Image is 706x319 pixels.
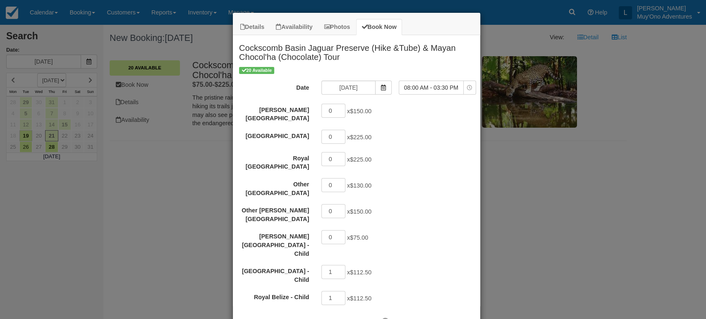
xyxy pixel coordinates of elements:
[233,229,315,258] label: Hopkins Bay Resort - Child
[321,291,345,305] input: Royal Belize - Child
[233,203,315,223] label: Other Hopkins Area Resort
[347,156,371,163] span: x
[233,264,315,284] label: Thatch Caye Resort - Child
[321,204,345,218] input: Other Hopkins Area Resort
[233,151,315,171] label: Royal Belize
[350,182,371,189] span: $130.00
[233,81,315,92] label: Date
[350,269,371,276] span: $112.50
[270,19,318,35] a: Availability
[233,35,480,66] h2: Cockscomb Basin Jaguar Preserve (Hike &Tube) & Mayan Chocol'ha (Chocolate) Tour
[350,108,371,114] span: $150.00
[239,67,274,74] span: 20 Available
[350,134,371,140] span: $225.00
[321,152,345,166] input: Royal Belize
[233,103,315,123] label: Hopkins Bay Resort
[233,290,315,302] label: Royal Belize - Child
[233,129,315,140] label: Thatch Caye Resort
[235,19,270,35] a: Details
[350,156,371,163] span: $225.00
[347,134,371,140] span: x
[321,230,345,244] input: Hopkins Bay Resort - Child
[321,178,345,192] input: Other Placencia Area Resort
[350,209,371,215] span: $150.00
[356,19,402,35] a: Book Now
[319,19,356,35] a: Photos
[321,265,345,279] input: Thatch Caye Resort - Child
[350,235,368,241] span: $75.00
[233,177,315,197] label: Other Placencia Area Resort
[399,83,463,92] span: 08:00 AM - 03:30 PM
[321,130,345,144] input: Thatch Caye Resort
[347,108,371,114] span: x
[321,104,345,118] input: Hopkins Bay Resort
[347,209,371,215] span: x
[347,182,371,189] span: x
[347,269,371,276] span: x
[350,295,371,302] span: $112.50
[347,295,371,302] span: x
[347,235,368,241] span: x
